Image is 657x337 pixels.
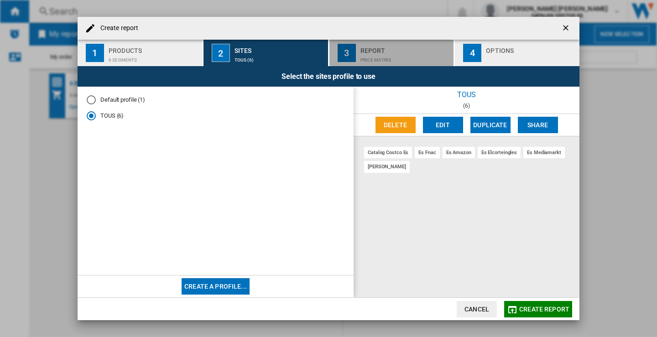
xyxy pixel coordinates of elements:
[558,19,576,37] button: getI18NText('BUTTONS.CLOSE_DIALOG')
[519,306,569,313] span: Create report
[235,53,324,62] div: TOUS (6)
[87,112,344,120] md-radio-button: TOUS (6)
[455,40,579,66] button: 4 Options
[415,147,439,158] div: es fnac
[329,40,455,66] button: 3 Report Price Matrix
[470,117,511,133] button: Duplicate
[504,301,572,317] button: Create report
[78,40,203,66] button: 1 Products 6 segments
[203,40,329,66] button: 2 Sites TOUS (6)
[109,53,198,62] div: 6 segments
[78,66,579,87] div: Select the sites profile to use
[364,147,412,158] div: catalog costco es
[463,44,481,62] div: 4
[86,44,104,62] div: 1
[423,117,463,133] button: Edit
[96,24,138,33] h4: Create report
[360,43,450,53] div: Report
[354,87,579,103] div: TOUS
[364,161,410,172] div: [PERSON_NAME]
[478,147,521,158] div: es elcorteingles
[486,43,576,53] div: Options
[523,147,565,158] div: es mediamarkt
[375,117,416,133] button: Delete
[109,43,198,53] div: Products
[518,117,558,133] button: Share
[443,147,475,158] div: es amazon
[354,103,579,109] div: (6)
[457,301,497,317] button: Cancel
[561,23,572,34] ng-md-icon: getI18NText('BUTTONS.CLOSE_DIALOG')
[360,53,450,62] div: Price Matrix
[235,43,324,53] div: Sites
[212,44,230,62] div: 2
[87,96,344,104] md-radio-button: Default profile (1)
[182,278,250,295] button: Create a profile...
[338,44,356,62] div: 3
